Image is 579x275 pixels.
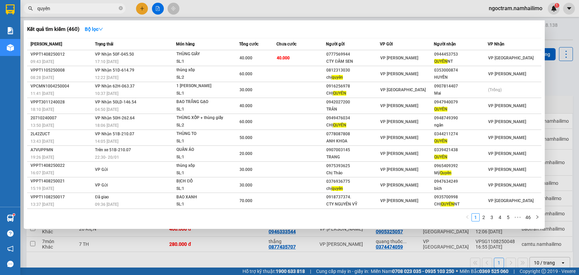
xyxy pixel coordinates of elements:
span: VP [PERSON_NAME] [488,151,526,156]
span: 13:50 [DATE] [31,123,54,128]
span: 17:10 [DATE] [95,59,118,64]
div: 0344211274 [434,131,487,138]
div: 0949476034 [326,115,380,122]
div: VPPT1408250012 [31,51,93,58]
div: 0916256978 [326,83,380,90]
div: VPCMN1004250004 [31,83,93,90]
li: 2 [480,213,488,221]
span: QUYÊN [434,59,447,64]
li: 3 [488,213,496,221]
a: 4 [496,214,504,221]
span: VP [PERSON_NAME] [380,72,418,76]
div: VPPT1108250017 [31,194,93,201]
a: 2 [480,214,487,221]
span: VP [PERSON_NAME] [488,135,526,140]
img: warehouse-icon [7,215,14,222]
li: 5 [504,213,512,221]
span: search [28,6,33,11]
a: 5 [504,214,512,221]
div: VPPT3011240028 [31,99,93,106]
span: Trạng thái [95,42,113,46]
li: 4 [496,213,504,221]
span: VP Nhận 51B-210.07 [95,132,134,136]
div: CHỊ [326,122,380,129]
span: message [7,261,14,267]
span: 50.000 [239,135,252,140]
span: VP [PERSON_NAME] [380,198,418,203]
span: QUYÊN [434,107,447,112]
div: bích [434,185,487,192]
span: 16:07 [DATE] [31,171,54,175]
div: thùng xốp [176,66,227,74]
a: 46 [523,214,533,221]
span: QUYÊN [333,123,346,127]
span: 12:22 [DATE] [95,75,118,80]
div: 0812313030 [326,67,380,74]
span: VP Nhận [488,42,504,46]
span: right [535,215,539,219]
span: notification [7,245,14,252]
div: SL: 1 [176,185,227,193]
span: VP [PERSON_NAME] [488,119,526,124]
span: VP [PERSON_NAME] [380,183,418,188]
span: 40.000 [239,103,252,108]
span: quyên [332,186,343,191]
div: 1 [PERSON_NAME] [176,82,227,90]
span: 11:41 [DATE] [31,91,54,96]
span: 15:19 [DATE] [31,186,54,191]
div: 2L42ZUCT [31,131,93,138]
div: 0947634249 [434,178,487,185]
span: 08:28 [DATE] [31,75,54,80]
strong: Bộ lọc [85,26,103,32]
div: 0965409392 [434,162,487,170]
a: 3 [488,214,496,221]
div: VPPT1408250022 [31,162,93,169]
button: right [533,213,541,221]
span: VP Nhận 50H-262.64 [95,116,135,120]
sup: 1 [13,214,15,216]
div: 0942027200 [326,99,380,106]
span: down [98,27,103,32]
span: 09:36 [DATE] [95,202,118,207]
div: HUYỀN [434,74,487,81]
span: Món hàng [176,42,195,46]
li: 1 [471,213,480,221]
div: thùng xốp [176,162,227,170]
div: ANH KHOA [326,138,380,145]
span: 40.000 [277,56,290,60]
li: Next Page [533,213,541,221]
a: 1 [472,214,479,221]
li: 46 [523,213,533,221]
span: ••• [512,213,523,221]
span: QUYÊN [333,91,346,96]
h3: Kết quả tìm kiếm ( 460 ) [27,26,79,33]
span: QUYÊN [434,155,447,159]
span: 30.000 [239,183,252,188]
span: Chưa cước [276,42,296,46]
div: SL: 1 [176,138,227,145]
div: SL: 1 [176,154,227,161]
button: left [463,213,471,221]
div: 0907814407 [434,83,487,90]
div: Chị Thảo [326,170,380,177]
img: warehouse-icon [7,44,14,51]
img: solution-icon [7,27,14,34]
div: SL: 1 [176,90,227,97]
div: 0944453753 [434,51,487,58]
span: 40.000 [239,56,252,60]
span: VP [PERSON_NAME] [488,103,526,108]
span: 18:10 [DATE] [31,107,54,112]
span: VP [PERSON_NAME] [380,119,418,124]
div: 0353000874 [434,67,487,74]
span: VP [PERSON_NAME] [380,56,418,60]
span: 13:43 [DATE] [31,139,54,144]
div: 0947940079 [434,99,487,106]
div: Mỹ [434,170,487,177]
span: VP [PERSON_NAME] [488,167,526,172]
div: SL: 1 [176,170,227,177]
div: ngân [434,122,487,129]
div: 0975393625 [326,162,380,170]
div: 0918737374. [326,194,380,201]
span: 20.000 [239,151,252,156]
div: VPPT1105250008 [31,67,93,74]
